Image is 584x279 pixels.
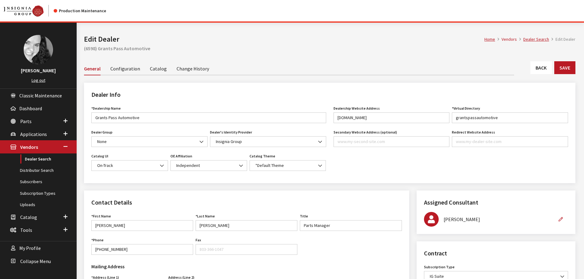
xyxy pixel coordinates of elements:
[210,130,252,135] label: Dealer's Identity Provider
[424,249,568,258] h2: Contract
[4,5,54,17] a: Insignia Group logo
[19,245,41,251] span: My Profile
[91,198,402,207] h2: Contact Details
[95,138,204,145] span: None
[424,264,455,270] label: Subscription Type
[196,244,297,255] input: 803-366-1047
[6,67,71,74] h3: [PERSON_NAME]
[91,106,121,111] label: *Dealership Name
[484,36,495,42] a: Home
[91,90,568,99] h2: Dealer Info
[24,35,53,64] img: Khrystal Dorton
[250,160,326,171] span: *Default Theme
[20,227,32,233] span: Tools
[444,216,553,223] div: [PERSON_NAME]
[254,162,322,169] span: *Default Theme
[196,220,297,231] input: Doe
[196,237,201,243] label: Fax
[452,130,495,135] label: Redirect Website Address
[91,136,208,147] span: None
[84,34,484,45] h1: Edit Dealer
[495,36,517,43] li: Vendors
[424,198,568,207] h2: Assigned Consultant
[95,162,164,169] span: On-Track
[334,136,450,147] input: www.my-second-site.com
[91,213,111,219] label: First Name
[91,153,108,159] label: Catalog UI
[554,61,575,74] button: Save
[20,214,37,220] span: Catalog
[334,130,397,135] label: Secondary Website Address (optional)
[334,106,380,111] label: Dealership Website Address
[150,62,167,75] a: Catalog
[170,160,247,171] span: Independent
[553,214,568,225] button: Edit Assigned Consultant
[530,61,552,74] a: Back
[32,77,45,83] a: Log out
[452,106,480,111] label: *Virtual Directory
[84,45,575,52] h2: (6598) Grants Pass Automotive
[177,62,209,75] a: Change History
[4,6,44,17] img: Catalog Maintenance
[20,258,51,264] span: Collapse Menu
[452,112,568,123] input: site-name
[91,237,104,243] label: Phone
[91,220,193,231] input: John
[334,112,450,123] input: www.my-dealer-site.com
[300,213,308,219] label: Title
[452,136,568,147] input: www.my-dealer-site.com
[424,212,439,227] img: Roger Schmidt
[91,112,326,123] input: My Dealer
[170,153,192,159] label: OE Affiliation
[214,138,322,145] span: Insignia Group
[19,92,62,99] span: Classic Maintenance
[174,162,243,169] span: Independent
[110,62,140,75] a: Configuration
[19,105,42,111] span: Dashboard
[54,8,106,14] div: Production Maintenance
[20,131,47,137] span: Applications
[20,118,32,124] span: Parts
[196,213,215,219] label: Last Name
[210,136,326,147] span: Insignia Group
[20,144,38,150] span: Vendors
[91,244,193,255] input: 888-579-4458
[84,62,101,75] a: General
[300,220,402,231] input: Manager
[523,36,549,42] a: Dealer Search
[250,153,275,159] label: Catalog Theme
[91,160,168,171] span: On-Track
[549,36,575,43] li: Edit Dealer
[91,263,243,270] h3: Mailing Address
[91,130,113,135] label: Dealer Group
